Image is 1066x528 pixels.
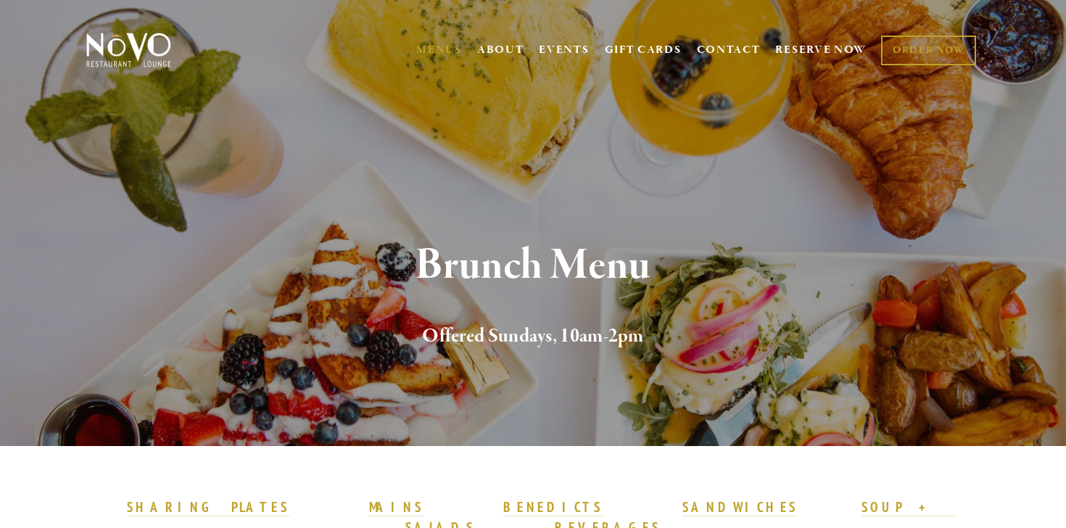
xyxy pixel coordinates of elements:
a: BENEDICTS [503,498,603,517]
strong: BENEDICTS [503,498,603,516]
a: ORDER NOW [881,36,976,65]
a: RESERVE NOW [775,36,867,64]
a: EVENTS [539,43,589,57]
a: CONTACT [697,36,761,64]
strong: MAINS [369,498,423,516]
strong: SANDWICHES [682,498,798,516]
h1: Brunch Menu [110,242,956,289]
a: SHARING PLATES [127,498,289,517]
h2: Offered Sundays, 10am-2pm [110,321,956,352]
a: GIFT CARDS [605,36,682,64]
strong: SHARING PLATES [127,498,289,516]
a: MENUS [416,43,462,57]
a: SANDWICHES [682,498,798,517]
img: Novo Restaurant &amp; Lounge [83,32,174,68]
a: MAINS [369,498,423,517]
a: ABOUT [477,43,524,57]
